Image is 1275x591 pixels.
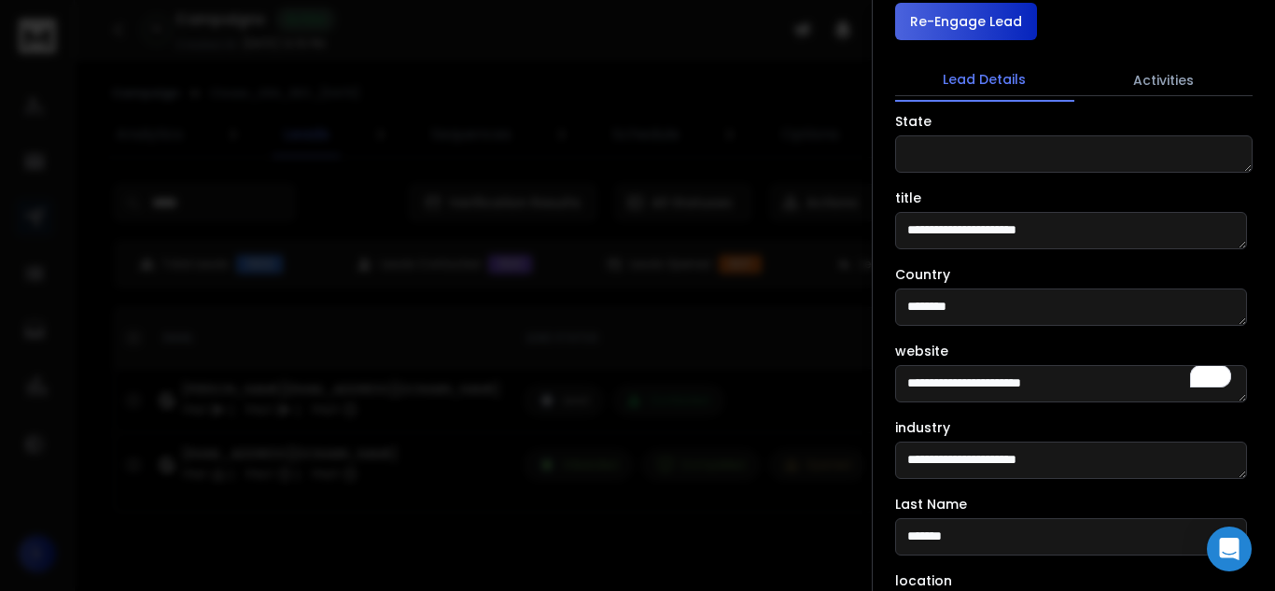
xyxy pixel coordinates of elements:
label: State [895,115,932,128]
label: website [895,345,948,358]
div: Open Intercom Messenger [1207,527,1252,571]
button: Re-Engage Lead [895,3,1037,40]
label: title [895,191,921,204]
button: Activities [1074,60,1254,101]
label: Last Name [895,498,967,511]
label: location [895,574,952,587]
label: Country [895,268,950,281]
label: industry [895,421,950,434]
button: Lead Details [895,59,1074,102]
textarea: To enrich screen reader interactions, please activate Accessibility in Grammarly extension settings [895,365,1247,402]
